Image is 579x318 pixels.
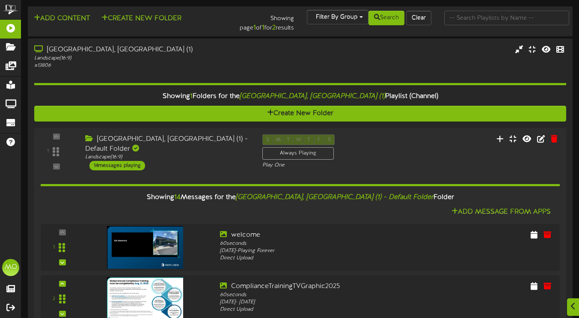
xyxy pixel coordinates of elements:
span: 1 [190,92,193,100]
div: Always Playing [262,147,334,160]
div: Play One [262,162,383,169]
div: Showing Messages for the Folder [34,188,566,207]
div: [DATE] - [DATE] [220,299,423,306]
div: [GEOGRAPHIC_DATA], [GEOGRAPHIC_DATA] (1) [34,45,248,55]
div: ComplianceTrainingTVGraphic2025 [220,282,423,291]
div: Landscape ( 16:9 ) [34,55,248,62]
input: -- Search Playlists by Name -- [444,11,569,25]
button: Search [368,11,404,25]
button: Add Message From Apps [449,207,553,217]
button: Filter By Group [307,10,368,24]
div: 60 seconds [220,291,423,299]
div: [DATE] - Playing Forever [220,247,423,255]
div: 14 messages playing [89,161,145,170]
strong: 1 [262,24,264,32]
img: 890f0708-f0b2-487f-8833-b867bfec9deb.jpg [107,226,183,269]
strong: 1 [253,24,256,32]
span: 14 [174,193,181,201]
div: welcome [220,230,423,240]
button: Clear [406,11,431,25]
button: Add Content [31,13,92,24]
div: Showing Folders for the Playlist (Channel) [28,87,573,106]
div: Direct Upload [220,255,423,262]
div: Direct Upload [220,306,423,313]
div: MO [2,259,19,276]
i: [GEOGRAPHIC_DATA], [GEOGRAPHIC_DATA] (1) [240,92,385,100]
div: 60 seconds [220,240,423,247]
div: # 13806 [34,62,248,69]
i: [GEOGRAPHIC_DATA], [GEOGRAPHIC_DATA] (1) - Default Folder [236,193,434,201]
strong: 2 [272,24,276,32]
div: Showing page of for results [208,10,300,33]
div: [GEOGRAPHIC_DATA], [GEOGRAPHIC_DATA] (1) - Default Folder [85,134,249,154]
button: Create New Folder [99,13,184,24]
button: Create New Folder [34,106,566,122]
div: Landscape ( 16:9 ) [85,154,249,161]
